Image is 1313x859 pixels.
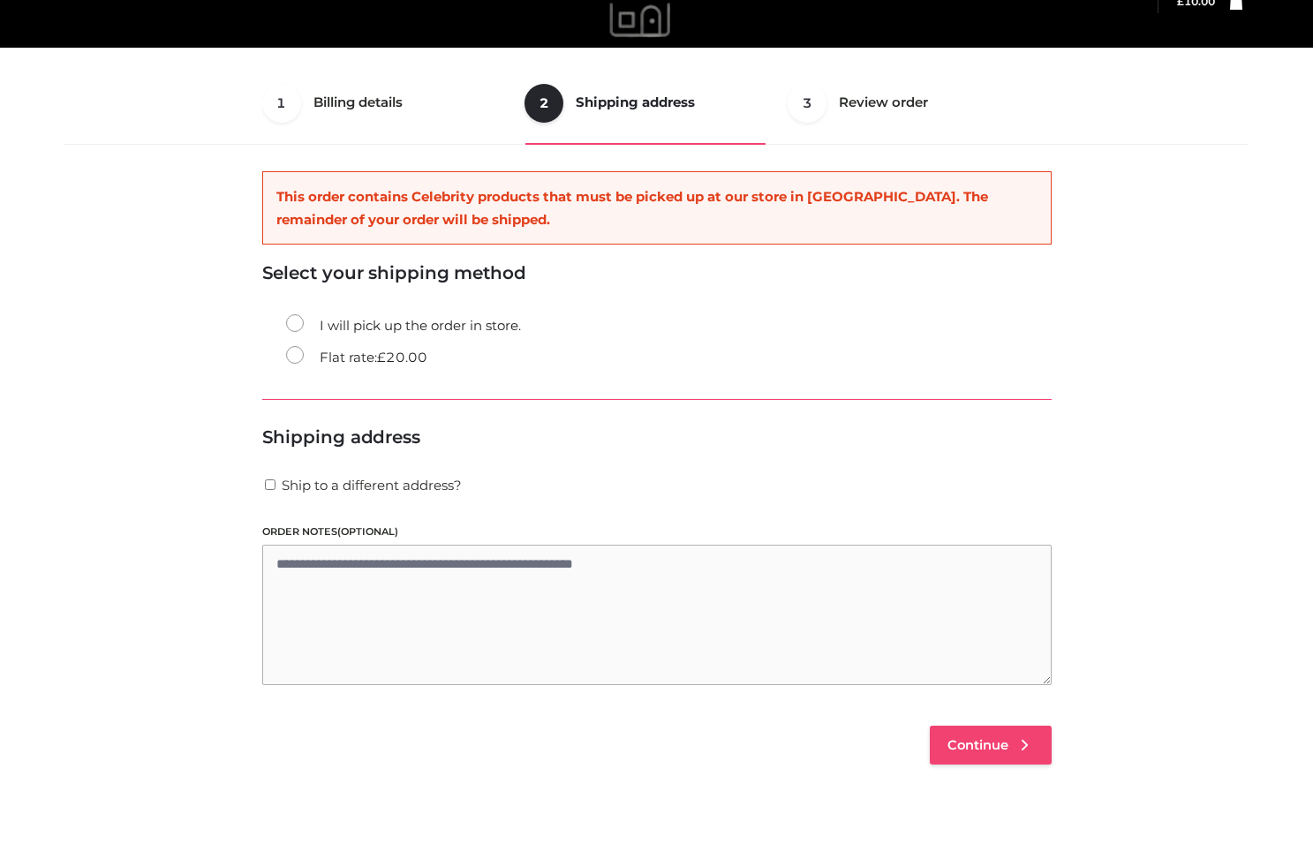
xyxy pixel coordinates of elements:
[262,524,1052,540] label: Order notes
[262,426,1052,448] h3: Shipping address
[337,525,398,538] span: (optional)
[377,349,427,365] bdi: 20.00
[947,737,1008,753] span: Continue
[262,262,1052,283] h3: Select your shipping method
[286,346,427,369] label: Flat rate:
[286,314,521,337] label: I will pick up the order in store.
[377,349,386,365] span: £
[262,479,278,490] input: Ship to a different address?
[282,477,462,494] span: Ship to a different address?
[276,185,1038,230] p: This order contains Celebrity products that must be picked up at our store in [GEOGRAPHIC_DATA]. ...
[930,726,1052,765] a: Continue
